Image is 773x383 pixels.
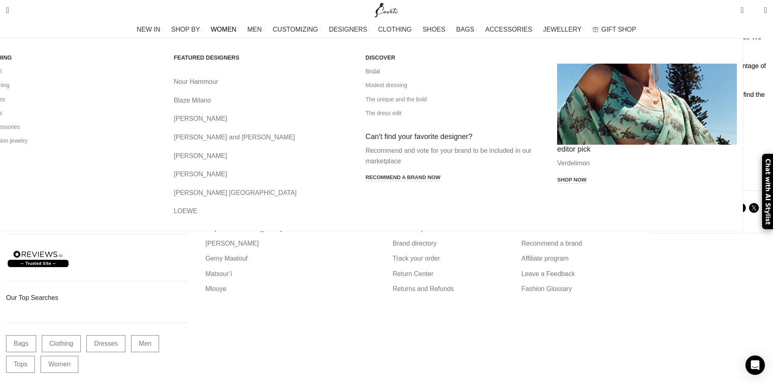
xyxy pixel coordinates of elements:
a: SHOES [422,21,448,38]
a: Modest dressing [366,78,545,92]
a: Mlouye [205,285,227,293]
a: Nour Hammour [174,77,353,87]
span: 0 [751,8,758,14]
a: Site logo [373,6,400,13]
p: Verdelimon [557,158,737,169]
span: DESIGNERS [329,26,367,33]
a: Affiliate program [521,254,569,263]
a: Shop now [557,177,586,184]
a: GIFT SHOP [592,21,636,38]
div: My Wishlist [750,2,758,18]
a: Matsour’i [205,270,233,278]
span: GIFT SHOP [601,26,636,33]
span: NEW IN [137,26,160,33]
a: Tops (3,182 items) [6,356,35,373]
span: SHOES [422,26,445,33]
a: [PERSON_NAME] [205,239,260,248]
a: [PERSON_NAME] and [PERSON_NAME] [174,132,353,143]
a: CUSTOMIZING [273,21,321,38]
a: Bags (1,768 items) [6,335,36,352]
a: The unique and the bold [366,92,545,106]
a: Search [2,2,13,18]
span: DISCOVER [366,54,395,61]
a: Returns and Refunds [393,285,455,293]
span: 0 [741,4,747,10]
a: The dress edit [366,106,545,120]
a: Men (1,906 items) [131,335,159,352]
a: JEWELLERY [543,21,584,38]
img: reviews-trust-logo-2.png [6,246,70,269]
a: BAGS [456,21,477,38]
a: SHOP BY [171,21,203,38]
a: [PERSON_NAME] [174,151,353,161]
span: CUSTOMIZING [273,26,318,33]
a: [PERSON_NAME] [174,113,353,124]
span: FEATURED DESIGNERS [174,54,239,61]
a: Brand directory [393,239,438,248]
span: SHOP BY [171,26,200,33]
a: CLOTHING [378,21,415,38]
a: [PERSON_NAME] [174,169,353,180]
a: Return Center [393,270,435,278]
a: Dresses (9,877 items) [86,335,125,352]
a: MEN [248,21,265,38]
a: Women (22,690 items) [41,356,78,373]
a: DESIGNERS [329,21,370,38]
span: JEWELLERY [543,26,581,33]
a: [PERSON_NAME] [GEOGRAPHIC_DATA] [174,188,353,198]
a: Leave a Feedback [521,270,576,278]
span: BAGS [456,26,474,33]
a: Bridal [366,64,545,78]
div: Open Intercom Messenger [745,355,765,375]
a: ACCESSORIES [485,21,535,38]
a: Blaze Milano [174,95,353,106]
a: NEW IN [137,21,163,38]
a: WOMEN [211,21,239,38]
h4: editor pick [557,145,737,154]
h3: Our Top Searches [6,293,187,302]
span: MEN [248,26,262,33]
a: Track your order [393,254,441,263]
img: GiftBag [592,27,599,32]
a: Fashion Glossary [521,285,573,293]
span: ACCESSORIES [485,26,532,33]
span: CLOTHING [378,26,412,33]
a: 0 [736,2,747,18]
a: Recommend a brand now [366,174,441,182]
a: LOEWE [174,206,353,216]
h4: Can't find your favorite designer? [366,132,545,141]
div: Main navigation [2,21,771,38]
p: Recommend and vote for your brand to be included in our marketplace [366,145,545,166]
a: Recommend a brand [521,239,583,248]
a: Clothing (19,391 items) [42,335,81,352]
a: Banner link [557,64,737,145]
a: Gemy Maalouf [205,254,248,263]
span: WOMEN [211,26,237,33]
